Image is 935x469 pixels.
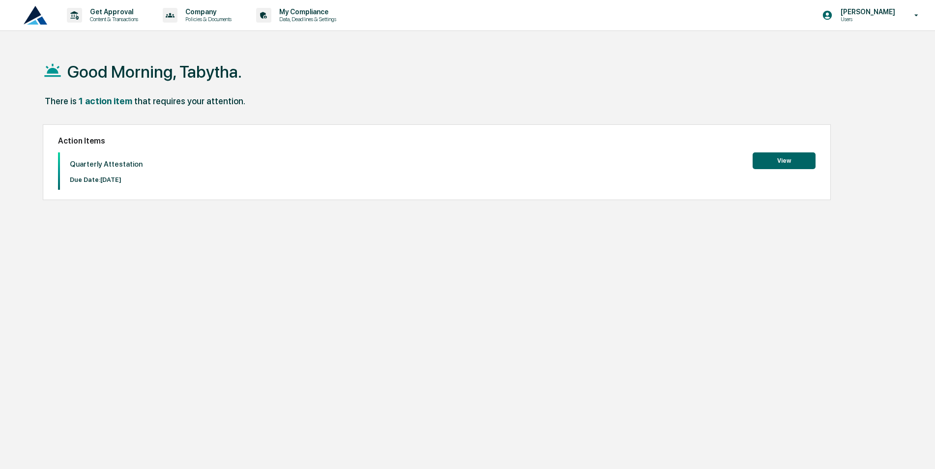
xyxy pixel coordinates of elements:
[24,6,47,25] img: logo
[70,160,143,169] p: Quarterly Attestation
[753,152,816,169] button: View
[177,16,236,23] p: Policies & Documents
[70,176,143,183] p: Due Date: [DATE]
[58,136,816,146] h2: Action Items
[134,96,245,106] div: that requires your attention.
[833,8,900,16] p: [PERSON_NAME]
[753,155,816,165] a: View
[45,96,77,106] div: There is
[79,96,132,106] div: 1 action item
[271,8,341,16] p: My Compliance
[833,16,900,23] p: Users
[82,8,143,16] p: Get Approval
[177,8,236,16] p: Company
[82,16,143,23] p: Content & Transactions
[271,16,341,23] p: Data, Deadlines & Settings
[67,62,242,82] h1: Good Morning, Tabytha.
